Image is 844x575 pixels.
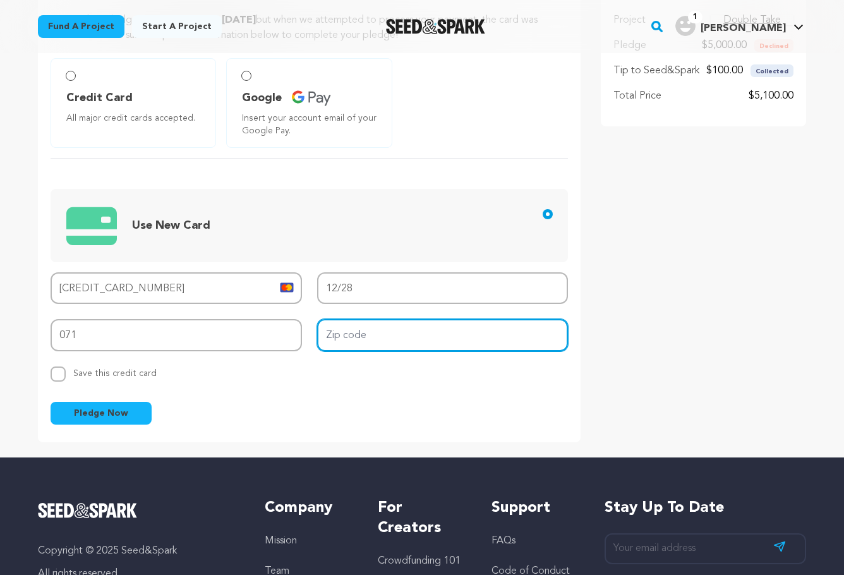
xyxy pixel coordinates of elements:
p: Tip to Seed&Spark [613,63,699,78]
a: Mission [265,536,297,546]
a: FAQs [491,536,515,546]
div: Daniel O.'s Profile [675,16,786,36]
input: MM/YY [317,272,569,305]
p: Total Price [613,88,661,104]
h5: For Creators [378,498,466,538]
p: Copyright © 2025 Seed&Spark [38,543,239,559]
span: Use New Card [132,220,210,231]
span: Daniel O.'s Profile [673,13,806,40]
h5: Stay up to date [605,498,806,518]
span: [PERSON_NAME] [701,23,786,33]
input: Card number [51,272,302,305]
a: Start a project [132,15,222,38]
span: Insert your account email of your Google Pay. [242,112,381,137]
span: Google [242,89,282,107]
input: Your email address [605,533,806,564]
span: 1 [688,11,702,23]
img: user.png [675,16,696,36]
p: $5,100.00 [749,88,793,104]
img: Seed&Spark Logo Dark Mode [386,19,485,34]
input: CVV [51,319,302,351]
span: Credit Card [66,89,133,107]
span: Pledge Now [74,407,128,420]
span: Collected [751,64,793,77]
span: $100.00 [706,66,743,76]
img: card icon [279,280,294,295]
span: All major credit cards accepted. [66,112,205,124]
a: Seed&Spark Homepage [386,19,485,34]
a: Fund a project [38,15,124,38]
a: Crowdfunding 101 [378,556,461,566]
span: Save this credit card [73,364,157,378]
button: Pledge Now [51,402,152,425]
h5: Support [491,498,579,518]
a: Daniel O.'s Profile [673,13,806,36]
input: Zip code [317,319,569,351]
a: Seed&Spark Homepage [38,503,239,518]
img: credit card icons [292,90,331,106]
img: credit card icons [66,200,117,251]
h5: Company [265,498,353,518]
img: Seed&Spark Logo [38,503,137,518]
